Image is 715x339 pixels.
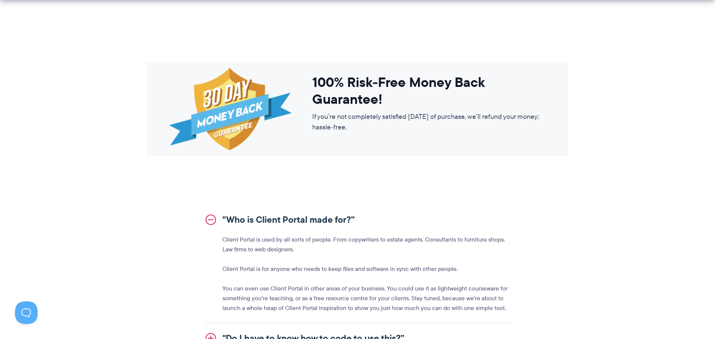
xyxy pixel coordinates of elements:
a: "Who is Client Portal made for?” [206,205,510,235]
p: Client Portal is used by all sorts of people. From copywriters to estate agents. Consultants to f... [222,235,510,254]
h3: 100% Risk-Free Money Back Guarantee! [312,74,546,108]
p: You can even use Client Portal in other areas of your business. You could use it as lightweight c... [222,284,510,313]
iframe: Toggle Customer Support [15,301,38,324]
p: If you’re not completely satisfied [DATE] of purchase, we’ll refund your money; hassle-free. [312,111,546,132]
p: Client Portal is for anyone who needs to keep files and software in sync with other people. [222,264,510,274]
